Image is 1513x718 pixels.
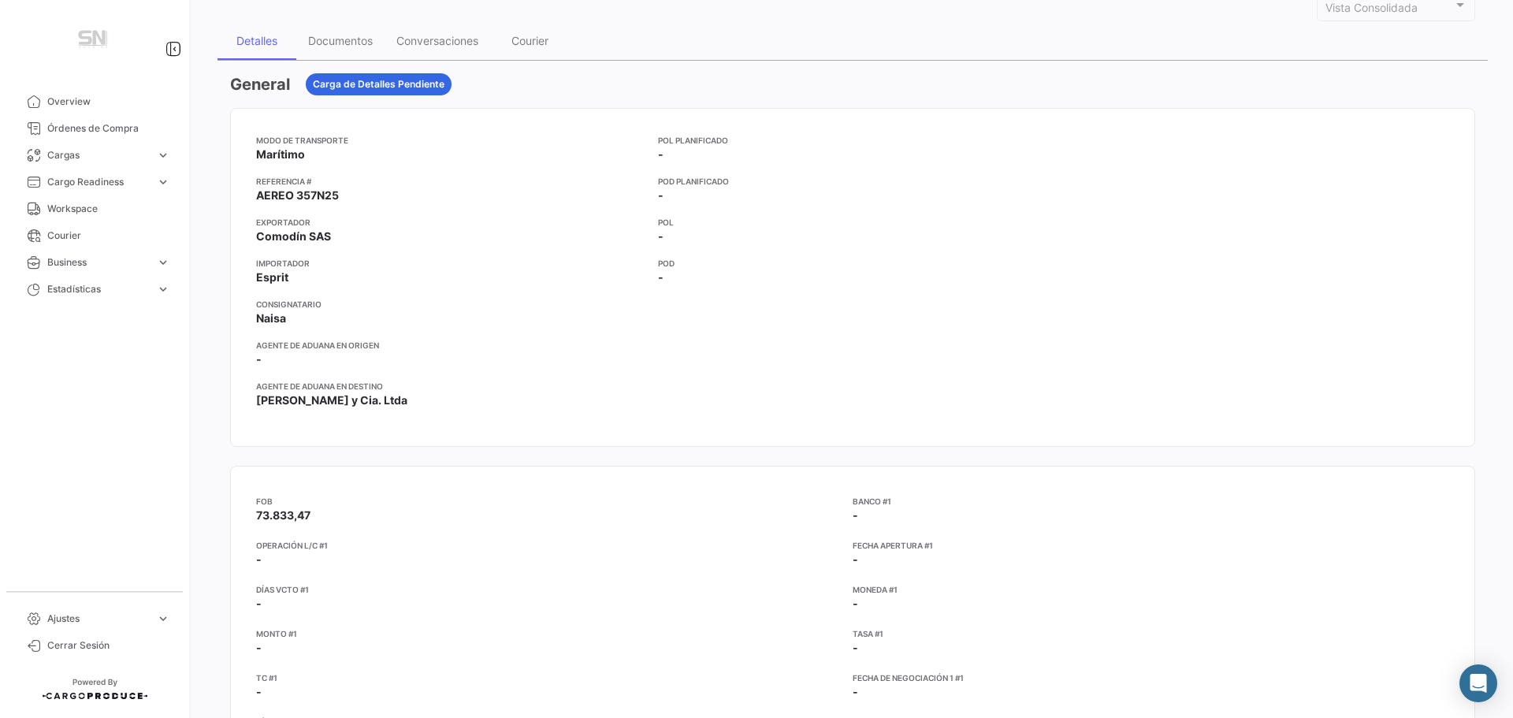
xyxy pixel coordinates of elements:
span: - [658,188,664,203]
span: - [853,641,858,654]
app-card-info-title: Tasa #1 [853,627,1449,640]
a: Workspace [13,195,177,222]
span: Courier [47,229,170,243]
span: expand_more [156,148,170,162]
span: - [256,352,262,367]
app-card-info-title: Agente de Aduana en Origen [256,339,645,352]
div: Courier [511,34,548,47]
span: - [853,552,858,566]
span: expand_more [156,282,170,296]
span: - [853,597,858,610]
span: Cerrar Sesión [47,638,170,653]
app-card-info-title: POD [658,257,1047,270]
app-card-info-title: Días Vcto #1 [256,583,853,596]
span: - [658,147,664,162]
app-card-info-title: Monto #1 [256,627,853,640]
span: expand_more [156,255,170,270]
span: Ajustes [47,612,150,626]
div: Detalles [236,34,277,47]
span: Cargo Readiness [47,175,150,189]
span: - [658,270,664,285]
span: Estadísticas [47,282,150,296]
app-card-info-title: Fecha Apertura #1 [853,539,1449,552]
span: Esprit [256,270,288,285]
a: Overview [13,88,177,115]
span: Cargas [47,148,150,162]
a: Courier [13,222,177,249]
app-card-info-title: Consignatario [256,298,645,311]
span: Comodín SAS [256,229,331,244]
span: Business [47,255,150,270]
span: 73.833,47 [256,508,310,522]
a: Órdenes de Compra [13,115,177,142]
app-card-info-title: POL Planificado [658,134,1047,147]
span: AEREO 357N25 [256,188,339,203]
app-card-info-title: TC #1 [256,671,853,684]
app-card-info-title: POL [658,216,1047,229]
span: [PERSON_NAME] y Cia. Ltda [256,392,407,408]
span: - [256,597,262,610]
app-card-info-title: POD Planificado [658,175,1047,188]
span: - [658,229,664,244]
app-card-info-title: Referencia # [256,175,645,188]
span: - [256,641,262,654]
span: Overview [47,95,170,109]
span: - [853,685,858,698]
span: Marítimo [256,147,305,162]
div: Conversaciones [396,34,478,47]
span: Naisa [256,311,286,326]
div: Documentos [308,34,373,47]
app-card-info-title: Operación L/C #1 [256,539,853,552]
div: Abrir Intercom Messenger [1459,664,1497,702]
span: Órdenes de Compra [47,121,170,136]
app-card-info-title: Banco #1 [853,495,1449,508]
span: - [853,508,858,522]
span: Workspace [47,202,170,216]
app-card-info-title: Importador [256,257,645,270]
img: Manufactura+Logo.png [55,19,134,63]
app-card-info-title: Exportador [256,216,645,229]
h3: General [230,73,290,95]
span: Carga de Detalles Pendiente [313,77,444,91]
app-card-info-title: Agente de Aduana en Destino [256,380,645,392]
app-card-info-title: Modo de Transporte [256,134,645,147]
span: Vista Consolidada [1325,1,1418,14]
span: - [256,685,262,698]
span: expand_more [156,612,170,626]
app-card-info-title: Fecha de Negociación 1 #1 [853,671,1449,684]
app-card-info-title: FOB [256,495,853,508]
span: expand_more [156,175,170,189]
app-card-info-title: Moneda #1 [853,583,1449,596]
span: - [256,552,262,566]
